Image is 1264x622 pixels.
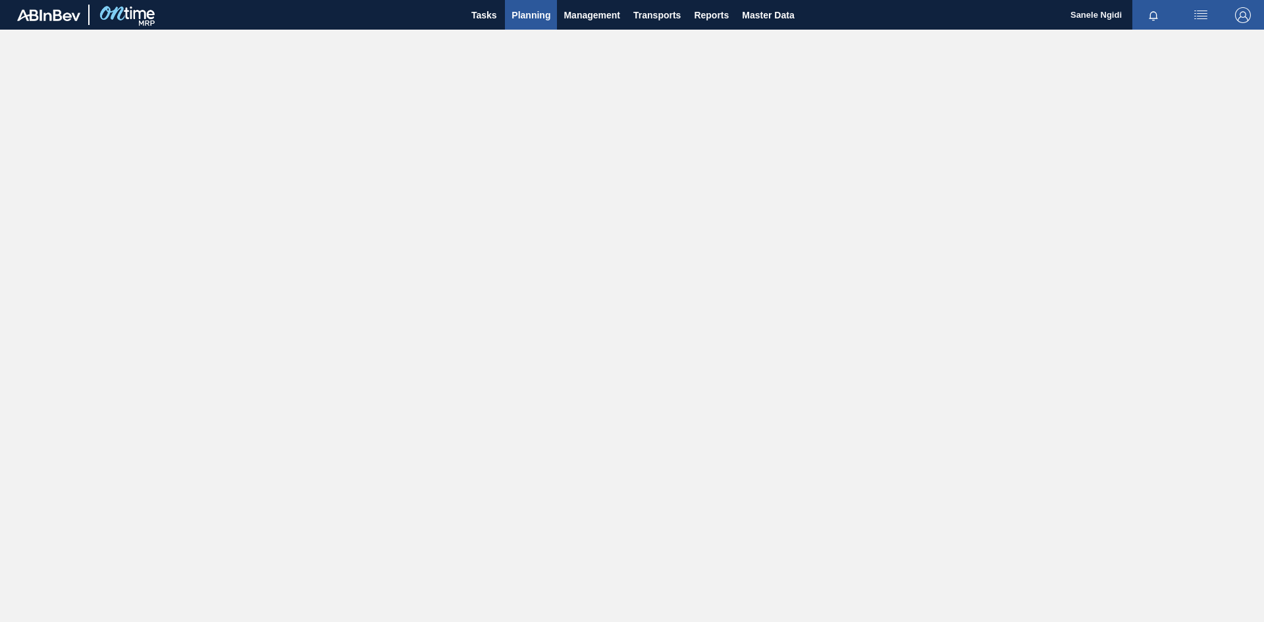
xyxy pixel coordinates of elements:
[633,7,681,23] span: Transports
[1193,7,1209,23] img: userActions
[1235,7,1251,23] img: Logout
[17,9,80,21] img: TNhmsLtSVTkK8tSr43FrP2fwEKptu5GPRR3wAAAABJRU5ErkJggg==
[1132,6,1174,24] button: Notifications
[564,7,620,23] span: Management
[469,7,498,23] span: Tasks
[512,7,550,23] span: Planning
[694,7,729,23] span: Reports
[742,7,794,23] span: Master Data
